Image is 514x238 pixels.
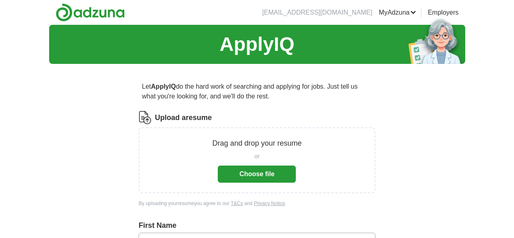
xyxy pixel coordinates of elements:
[139,111,152,124] img: CV Icon
[254,201,285,206] a: Privacy Notice
[231,201,243,206] a: T&Cs
[139,79,375,105] p: Let do the hard work of searching and applying for jobs. Just tell us what you're looking for, an...
[139,200,375,207] div: By uploading your resume you agree to our and .
[155,112,212,123] label: Upload a resume
[151,83,176,90] strong: ApplyIQ
[428,8,459,17] a: Employers
[218,166,296,183] button: Choose file
[212,138,301,149] p: Drag and drop your resume
[56,3,125,22] img: Adzuna logo
[379,8,416,17] a: MyAdzuna
[139,220,375,231] label: First Name
[254,152,259,161] span: or
[262,8,372,17] li: [EMAIL_ADDRESS][DOMAIN_NAME]
[219,30,294,59] h1: ApplyIQ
